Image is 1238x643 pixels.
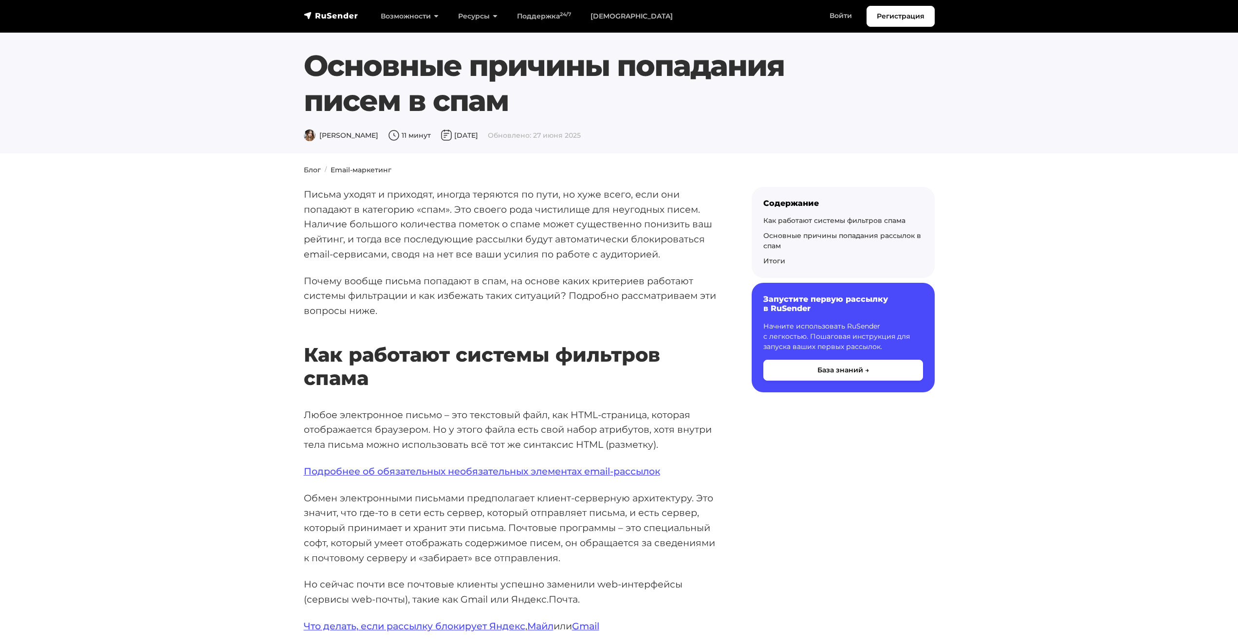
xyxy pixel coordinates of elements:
[763,257,785,265] a: Итоги
[572,620,599,632] a: Gmail
[304,465,660,477] a: Подробнее об обязательных необязательных элементах email-рассылок
[441,131,478,140] span: [DATE]
[304,577,721,606] p: Но сейчас почти все почтовые клиенты успешно заменили web-интерфейсы (сервисы web-почты), такие к...
[304,165,321,174] a: Блог
[321,165,391,175] li: Email-маркетинг
[304,187,721,262] p: Письма уходят и приходят, иногда теряются по пути, но хуже всего, если они попадают в категорию «...
[763,199,923,208] div: Содержание
[304,11,358,20] img: RuSender
[304,620,525,632] a: Что делать, если рассылку блокирует Яндекс
[820,6,862,26] a: Войти
[867,6,935,27] a: Регистрация
[304,131,378,140] span: [PERSON_NAME]
[507,6,581,26] a: Поддержка24/7
[371,6,448,26] a: Возможности
[304,491,721,566] p: Обмен электронными письмами предполагает клиент-серверную архитектуру. Это значит, что где-то в с...
[560,11,571,18] sup: 24/7
[763,360,923,381] button: База знаний →
[304,407,721,452] p: Любое электронное письмо – это текстовый файл, как HTML-страница, которая отображается браузером....
[752,283,935,392] a: Запустите первую рассылку в RuSender Начните использовать RuSender с легкостью. Пошаговая инструк...
[388,131,431,140] span: 11 минут
[304,314,721,390] h2: Как работают системы фильтров спама
[763,216,905,225] a: Как работают системы фильтров спама
[304,619,721,634] p: , или
[304,274,721,318] p: Почему вообще письма попадают в спам, на основе каких критериев работают системы фильтрации и как...
[581,6,683,26] a: [DEMOGRAPHIC_DATA]
[488,131,581,140] span: Обновлено: 27 июня 2025
[763,321,923,352] p: Начните использовать RuSender с легкостью. Пошаговая инструкция для запуска ваших первых рассылок.
[527,620,554,632] a: Майл
[298,165,941,175] nav: breadcrumb
[448,6,507,26] a: Ресурсы
[441,129,452,141] img: Дата публикации
[763,231,921,250] a: Основные причины попадания рассылок в спам
[763,294,923,313] h6: Запустите первую рассылку в RuSender
[388,129,400,141] img: Время чтения
[304,48,881,118] h1: Основные причины попадания писем в спам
